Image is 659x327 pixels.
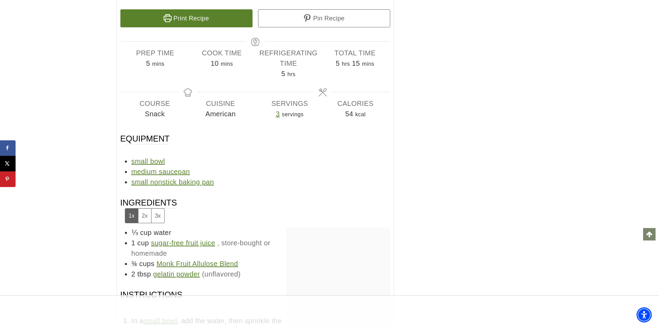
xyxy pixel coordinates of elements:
span: ¾ [131,260,137,267]
a: small nonstick baking pan [131,178,214,186]
span: Ingredients [120,197,177,223]
span: Snack [122,109,188,119]
span: water [154,229,171,236]
span: cups [139,260,155,267]
a: small bowl [131,157,165,165]
span: kcal [355,111,366,117]
a: Adjust recipe servings [276,110,280,118]
span: cup [140,229,152,236]
span: mins [362,61,374,67]
span: Refrigerating Time [255,48,322,69]
button: Adjust servings by 3x [151,209,164,223]
button: Adjust servings by 1x [125,209,138,223]
a: Monk Fruit Allulose Blend [156,260,238,267]
span: cup [137,239,149,247]
a: Pin Recipe [258,9,390,27]
span: Course [122,98,188,109]
span: hrs [287,71,295,77]
a: gelatin powder [153,270,200,278]
span: Servings [257,98,323,109]
span: American [188,109,254,119]
span: Total Time [322,48,388,58]
span: ⅓ [131,229,138,236]
span: hrs [342,61,350,67]
span: Cook Time [189,48,255,58]
span: 5 [336,60,340,67]
span: 2 [131,270,136,278]
span: mins [152,61,164,67]
span: Calories [323,98,388,109]
span: servings [282,111,304,117]
span: mins [221,61,233,67]
span: 10 [211,60,219,67]
span: 5 [281,70,285,78]
span: Cuisine [188,98,254,109]
span: 54 [345,110,353,118]
span: , store-bought or homemade [131,239,271,257]
a: medium saucepan [131,168,190,175]
span: (unflavored) [202,270,241,278]
a: Scroll to top [643,228,656,240]
button: Adjust servings by 2x [138,209,151,223]
div: Accessibility Menu [637,307,652,323]
span: 5 [146,60,150,67]
span: tbsp [137,270,151,278]
a: Print Recipe [120,9,253,27]
span: 1 [131,239,136,247]
a: sugar-free fruit juice [151,239,215,247]
span: Equipment [120,133,170,144]
span: Prep Time [122,48,189,58]
span: 15 [352,60,360,67]
span: Instructions [120,289,183,311]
